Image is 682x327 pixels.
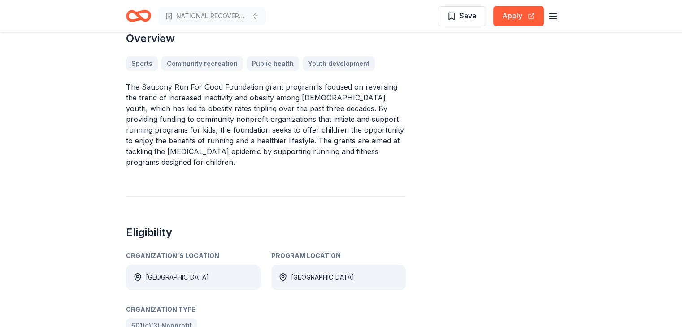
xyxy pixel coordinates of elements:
[126,82,406,168] p: The Saucony Run For Good Foundation grant program is focused on reversing the trend of increased ...
[291,272,354,283] div: [GEOGRAPHIC_DATA]
[493,6,544,26] button: Apply
[126,304,406,315] div: Organization Type
[126,31,406,46] h2: Overview
[126,250,261,261] div: Organization's Location
[271,250,406,261] div: Program Location
[146,272,209,283] div: [GEOGRAPHIC_DATA]
[438,6,486,26] button: Save
[126,225,406,240] h2: Eligibility
[126,5,151,26] a: Home
[176,11,248,22] span: NATIONAL RECOVERY MONTH BUBBLE BLAST
[158,7,266,25] button: NATIONAL RECOVERY MONTH BUBBLE BLAST
[460,10,477,22] span: Save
